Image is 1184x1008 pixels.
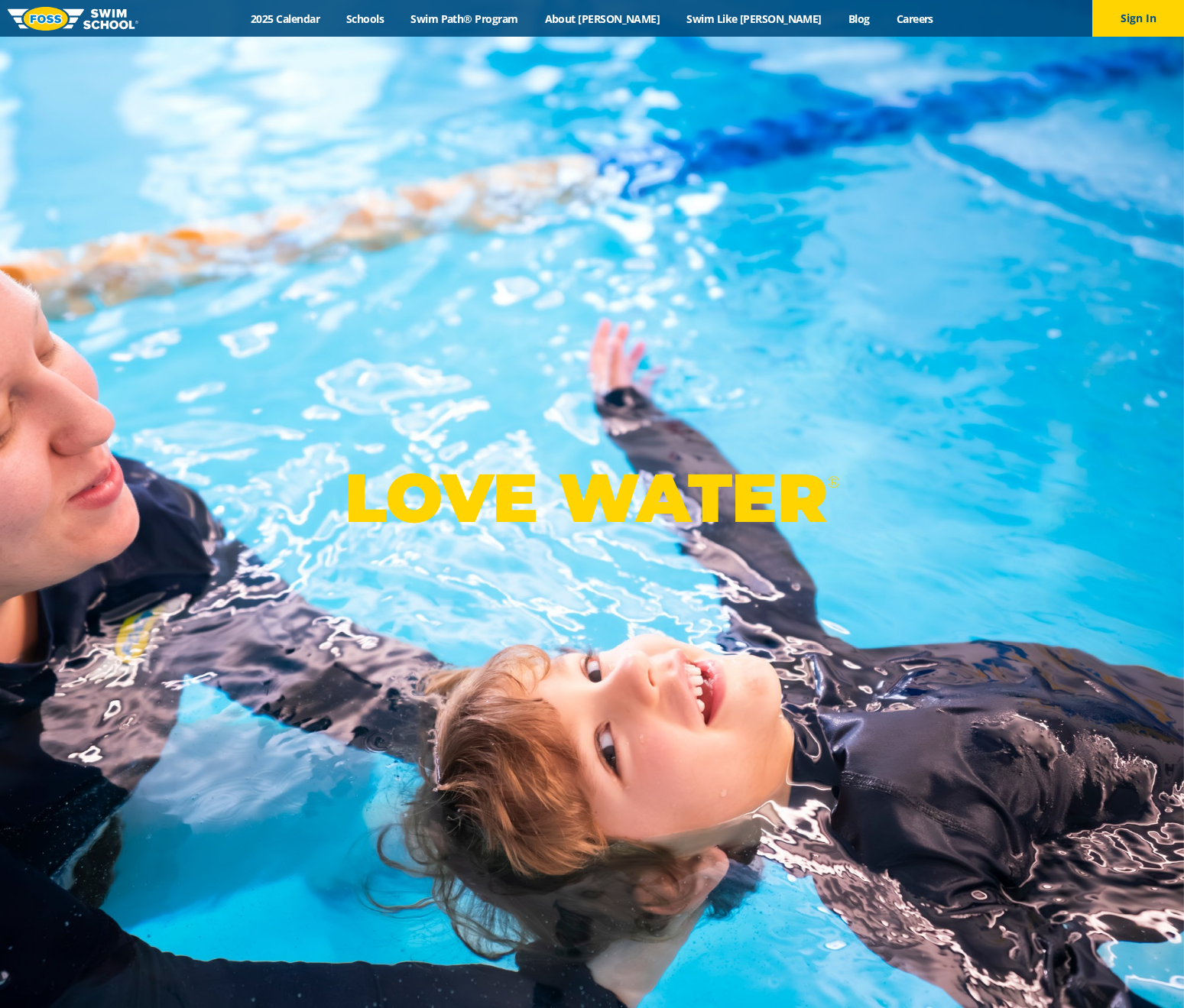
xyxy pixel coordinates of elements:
img: FOSS Swim School Logo [8,7,138,31]
p: LOVE WATER [345,457,839,539]
a: 2025 Calendar [238,11,333,26]
sup: ® [827,472,839,491]
a: About [PERSON_NAME] [531,11,673,26]
a: Swim Path® Program [397,11,531,26]
a: Blog [835,11,883,26]
a: Swim Like [PERSON_NAME] [673,11,835,26]
a: Careers [883,11,946,26]
a: Schools [333,11,397,26]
